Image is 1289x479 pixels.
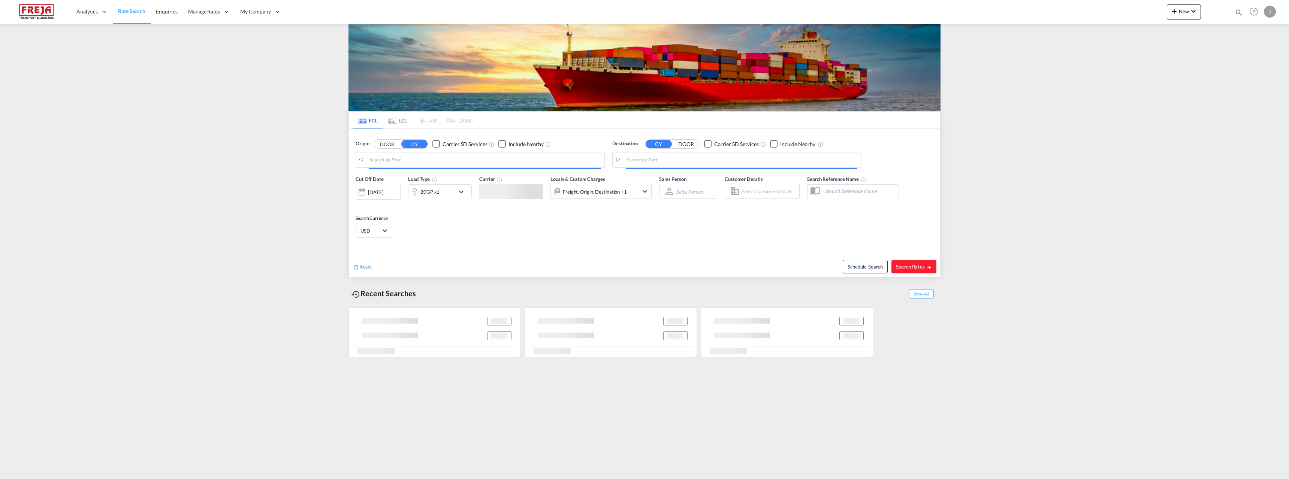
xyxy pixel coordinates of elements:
md-icon: icon-refresh [353,264,359,270]
div: icon-magnify [1235,8,1243,19]
span: Carrier [479,176,502,182]
span: Enquiries [156,8,178,15]
input: Enter Customer Details [741,186,797,197]
span: Destination [612,140,638,148]
span: Cut Off Date [356,176,384,182]
div: Freight Origin Destination Factory Stuffingicon-chevron-down [550,184,652,199]
div: icon-refreshReset [353,263,372,271]
span: Analytics [76,8,98,15]
span: Show All [909,289,934,298]
md-checkbox: Checkbox No Ink [498,140,544,148]
span: Manage Rates [188,8,220,15]
span: Search Reference Name [807,176,867,182]
span: Load Type [408,176,438,182]
input: Search Reference Name [821,185,899,197]
md-pagination-wrapper: Use the left and right arrow keys to navigate between tabs [353,112,473,128]
span: Reset [359,263,372,270]
div: Origin DOOR CY Checkbox No InkUnchecked: Search for CY (Container Yard) services for all selected... [349,129,940,277]
md-icon: icon-magnify [1235,8,1243,16]
md-icon: icon-chevron-down [640,187,649,196]
md-icon: icon-chevron-down [1189,7,1198,16]
div: Include Nearby [508,140,544,148]
md-icon: icon-plus 400-fg [1170,7,1179,16]
md-icon: Unchecked: Ignores neighbouring ports when fetching rates.Checked : Includes neighbouring ports w... [545,141,551,147]
div: J [1264,6,1276,18]
div: Include Nearby [780,140,815,148]
button: Note: By default Schedule search will only considerorigin ports, destination ports and cut off da... [843,260,888,273]
md-icon: Your search will be saved by the below given name [861,177,867,183]
div: Freight Origin Destination Factory Stuffing [563,187,627,197]
span: Search Rates [896,264,932,270]
md-tab-item: LCL [383,112,413,128]
md-checkbox: Checkbox No Ink [432,140,487,148]
md-icon: icon-information-outline [432,177,438,183]
md-icon: Unchecked: Search for CY (Container Yard) services for all selected carriers.Checked : Search for... [489,141,495,147]
div: 20GP x1icon-chevron-down [408,184,472,199]
button: DOOR [374,140,400,148]
div: 20GP x1 [420,187,440,197]
button: CY [646,140,672,148]
span: USD [360,227,381,234]
span: Sales Person [659,176,686,182]
div: Recent Searches [348,285,419,302]
span: My Company [240,8,271,15]
img: 586607c025bf11f083711d99603023e7.png [11,3,62,20]
img: LCL+%26+FCL+BACKGROUND.png [348,24,941,111]
input: Search by Port [369,154,601,166]
div: [DATE] [356,184,401,200]
span: Origin [356,140,369,148]
span: Locals & Custom Charges [550,176,605,182]
div: Carrier SD Services [443,140,487,148]
span: Search Currency [356,215,388,221]
input: Search by Port [626,154,857,166]
md-icon: Unchecked: Search for CY (Container Yard) services for all selected carriers.Checked : Search for... [760,141,766,147]
button: DOOR [673,140,699,148]
button: CY [401,140,428,148]
md-icon: The selected Trucker/Carrierwill be displayed in the rate results If the rates are from another f... [496,177,502,183]
md-checkbox: Checkbox No Ink [704,140,759,148]
md-select: Select Currency: $ USDUnited States Dollar [360,225,389,236]
button: Search Ratesicon-arrow-right [891,260,936,273]
md-icon: icon-arrow-right [927,265,932,270]
md-datepicker: Select [356,199,361,209]
div: [DATE] [368,189,383,195]
md-icon: Unchecked: Ignores neighbouring ports when fetching rates.Checked : Includes neighbouring ports w... [818,141,824,147]
md-icon: icon-backup-restore [351,290,360,299]
div: Carrier SD Services [714,140,759,148]
div: Help [1247,5,1264,19]
span: New [1170,8,1198,14]
span: Help [1247,5,1260,18]
span: Rate Search [118,8,145,14]
span: Customer Details [725,176,763,182]
button: icon-plus 400-fgNewicon-chevron-down [1167,4,1201,19]
md-checkbox: Checkbox No Ink [770,140,815,148]
md-tab-item: FCL [353,112,383,128]
md-icon: icon-chevron-down [457,187,470,196]
md-select: Sales Person [675,186,704,197]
